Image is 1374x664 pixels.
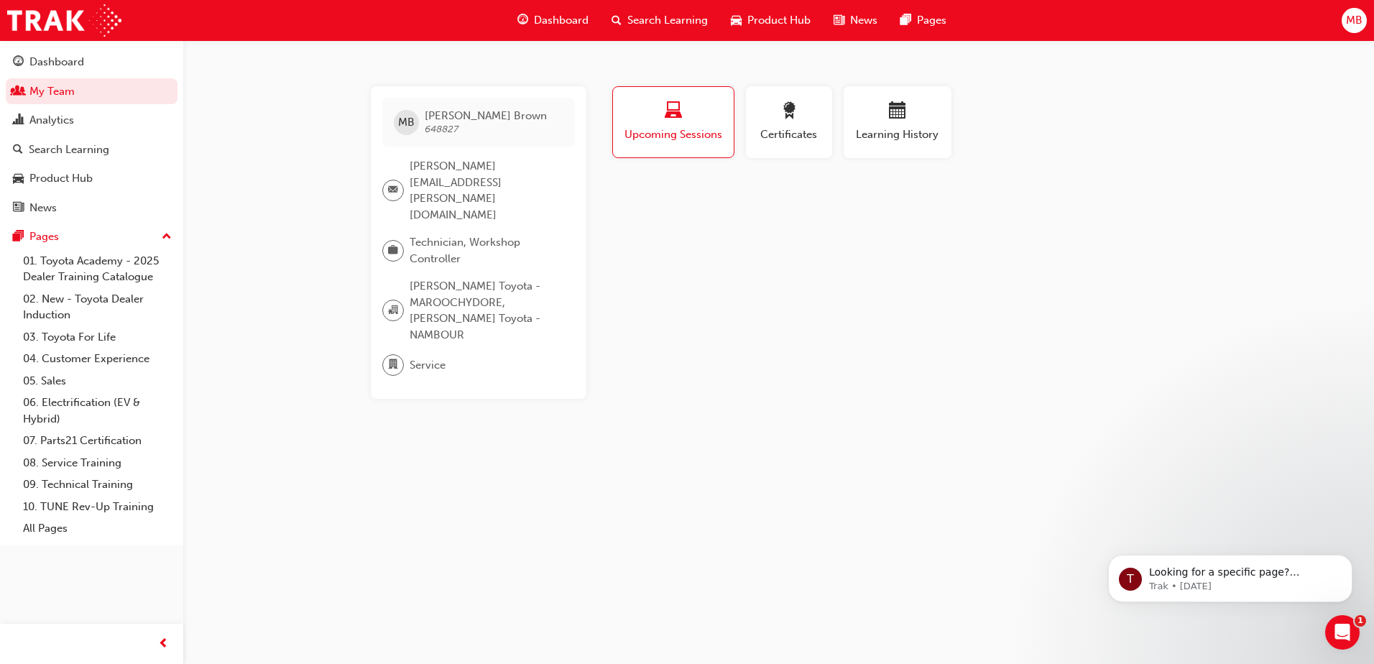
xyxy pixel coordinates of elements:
[13,231,24,244] span: pages-icon
[410,278,563,343] span: [PERSON_NAME] Toyota - MAROOCHYDORE, [PERSON_NAME] Toyota - NAMBOUR
[17,348,177,370] a: 04. Customer Experience
[17,370,177,392] a: 05. Sales
[17,250,177,288] a: 01. Toyota Academy - 2025 Dealer Training Catalogue
[17,517,177,540] a: All Pages
[1325,615,1360,650] iframe: Intercom live chat
[506,6,600,35] a: guage-iconDashboard
[1346,12,1363,29] span: MB
[627,12,708,29] span: Search Learning
[13,172,24,185] span: car-icon
[850,12,877,29] span: News
[600,6,719,35] a: search-iconSearch Learning
[17,474,177,496] a: 09. Technical Training
[13,114,24,127] span: chart-icon
[6,137,177,163] a: Search Learning
[162,228,172,246] span: up-icon
[854,126,941,143] span: Learning History
[29,142,109,158] div: Search Learning
[29,112,74,129] div: Analytics
[410,234,563,267] span: Technician, Workshop Controller
[398,114,415,131] span: MB
[13,56,24,69] span: guage-icon
[1342,8,1367,33] button: MB
[6,49,177,75] a: Dashboard
[6,165,177,192] a: Product Hub
[158,635,169,653] span: prev-icon
[29,229,59,245] div: Pages
[1355,615,1366,627] span: 1
[425,123,458,135] span: 648827
[746,86,832,158] button: Certificates
[6,195,177,221] a: News
[29,200,57,216] div: News
[917,12,946,29] span: Pages
[17,430,177,452] a: 07. Parts21 Certification
[534,12,589,29] span: Dashboard
[7,4,121,37] img: Trak
[6,46,177,223] button: DashboardMy TeamAnalyticsSearch LearningProduct HubNews
[844,86,951,158] button: Learning History
[624,126,723,143] span: Upcoming Sessions
[17,326,177,349] a: 03. Toyota For Life
[13,202,24,215] span: news-icon
[6,223,177,250] button: Pages
[6,78,177,105] a: My Team
[17,452,177,474] a: 08. Service Training
[17,392,177,430] a: 06. Electrification (EV & Hybrid)
[388,301,398,320] span: organisation-icon
[665,102,682,121] span: laptop-icon
[410,158,563,223] span: [PERSON_NAME][EMAIL_ADDRESS][PERSON_NAME][DOMAIN_NAME]
[780,102,798,121] span: award-icon
[822,6,889,35] a: news-iconNews
[889,6,958,35] a: pages-iconPages
[1087,525,1374,625] iframe: Intercom notifications message
[425,109,547,122] span: [PERSON_NAME] Brown
[834,11,844,29] span: news-icon
[388,241,398,260] span: briefcase-icon
[747,12,811,29] span: Product Hub
[29,54,84,70] div: Dashboard
[757,126,821,143] span: Certificates
[388,356,398,374] span: department-icon
[517,11,528,29] span: guage-icon
[13,86,24,98] span: people-icon
[731,11,742,29] span: car-icon
[17,496,177,518] a: 10. TUNE Rev-Up Training
[889,102,906,121] span: calendar-icon
[612,86,734,158] button: Upcoming Sessions
[410,357,446,374] span: Service
[900,11,911,29] span: pages-icon
[719,6,822,35] a: car-iconProduct Hub
[13,144,23,157] span: search-icon
[29,170,93,187] div: Product Hub
[612,11,622,29] span: search-icon
[17,288,177,326] a: 02. New - Toyota Dealer Induction
[388,181,398,200] span: email-icon
[6,107,177,134] a: Analytics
